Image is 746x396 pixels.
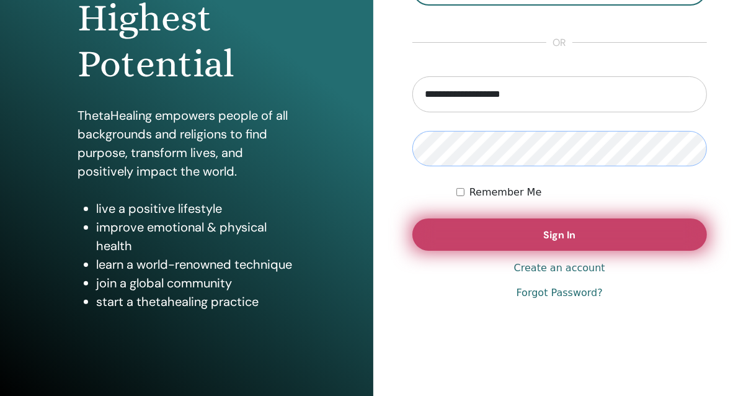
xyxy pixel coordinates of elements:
span: Sign In [543,228,575,241]
li: join a global community [96,274,295,292]
li: learn a world-renowned technique [96,255,295,274]
label: Remember Me [469,185,542,200]
button: Sign In [412,218,708,251]
a: Create an account [514,261,605,276]
li: improve emotional & physical health [96,218,295,255]
li: start a thetahealing practice [96,292,295,311]
span: or [546,35,572,50]
li: live a positive lifestyle [96,199,295,218]
a: Forgot Password? [517,286,603,300]
div: Keep me authenticated indefinitely or until I manually logout [456,185,707,200]
p: ThetaHealing empowers people of all backgrounds and religions to find purpose, transform lives, a... [78,106,295,181]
